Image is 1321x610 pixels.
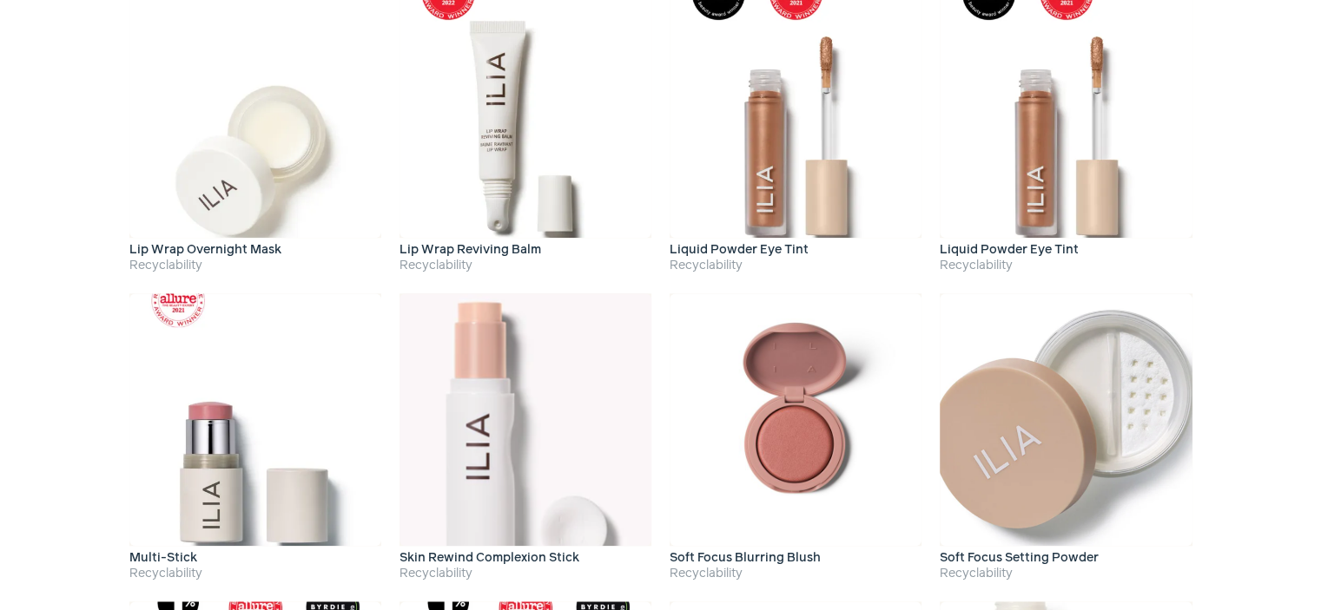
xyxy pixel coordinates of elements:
[670,244,818,257] h3: Liquid Powder Eye Tint
[940,552,1108,565] h3: Soft Focus Setting Powder
[400,293,651,582] a: Skin Rewind Complexion Stick Skin Rewind Complexion Stick Recyclability
[400,552,589,564] span: Skin Rewind Complexion Stick
[940,565,1192,583] h4: Recyclability
[129,257,381,275] h4: Recyclability
[940,293,1192,582] a: Soft Focus Setting Powder Soft Focus Setting Powder Recyclability
[129,552,207,565] h3: Multi-Stick
[129,552,207,564] span: Multi-Stick
[129,565,381,583] h4: Recyclability
[940,244,1088,256] span: Liquid Powder Eye Tint
[670,257,921,275] h4: Recyclability
[129,293,381,582] a: Multi-Stick Multi-Stick Recyclability
[400,552,589,565] h3: Skin Rewind Complexion Stick
[940,293,1192,545] img: Soft Focus Setting Powder
[129,293,381,545] img: Multi-Stick
[670,552,830,564] span: Soft Focus Blurring Blush
[400,244,551,256] span: Lip Wrap Reviving Balm
[400,565,651,583] h4: Recyclability
[400,293,651,545] img: Skin Rewind Complexion Stick
[940,552,1108,564] span: Soft Focus Setting Powder
[670,565,921,583] h4: Recyclability
[940,244,1088,257] h3: Liquid Powder Eye Tint
[400,257,651,275] h4: Recyclability
[670,552,830,565] h3: Soft Focus Blurring Blush
[129,244,291,256] span: Lip Wrap Overnight Mask
[940,257,1192,275] h4: Recyclability
[400,244,551,257] h3: Lip Wrap Reviving Balm
[129,244,291,257] h3: Lip Wrap Overnight Mask
[670,293,921,545] img: Soft Focus Blurring Blush
[670,244,818,256] span: Liquid Powder Eye Tint
[670,293,921,582] a: Soft Focus Blurring Blush Soft Focus Blurring Blush Recyclability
